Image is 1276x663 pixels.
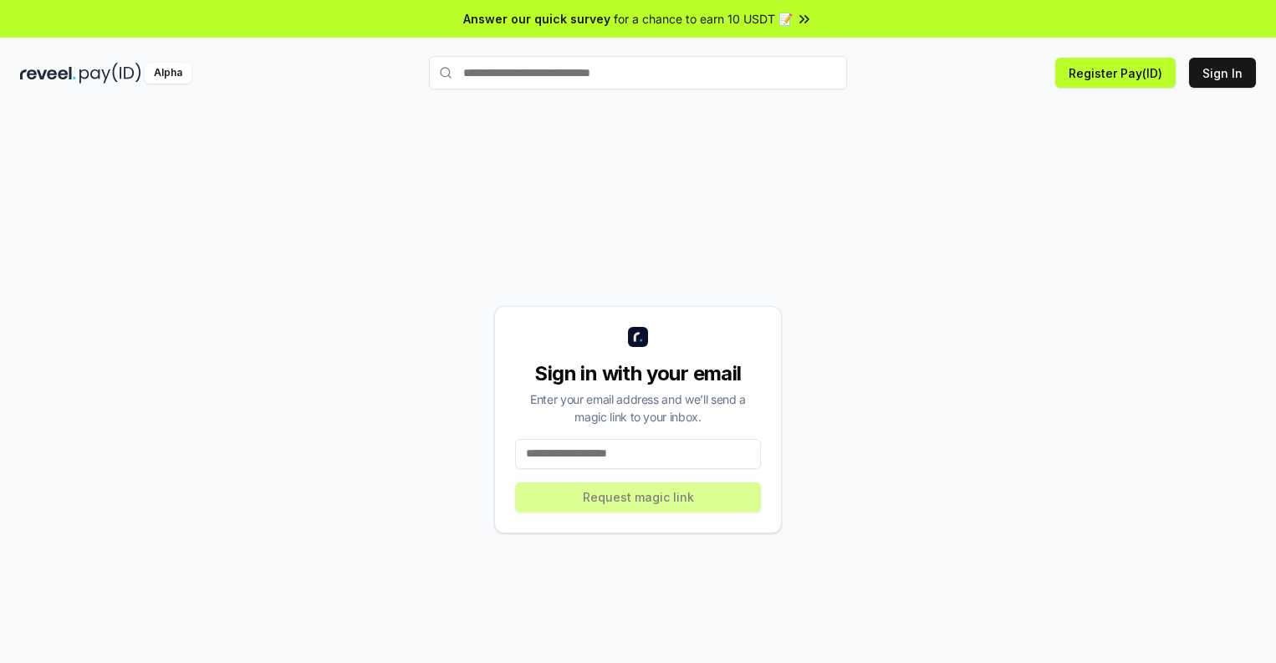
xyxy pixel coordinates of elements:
span: for a chance to earn 10 USDT 📝 [614,10,793,28]
img: reveel_dark [20,63,76,84]
img: logo_small [628,327,648,347]
button: Sign In [1189,58,1256,88]
div: Sign in with your email [515,360,761,387]
button: Register Pay(ID) [1055,58,1176,88]
span: Answer our quick survey [463,10,610,28]
div: Alpha [145,63,191,84]
div: Enter your email address and we’ll send a magic link to your inbox. [515,390,761,426]
img: pay_id [79,63,141,84]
